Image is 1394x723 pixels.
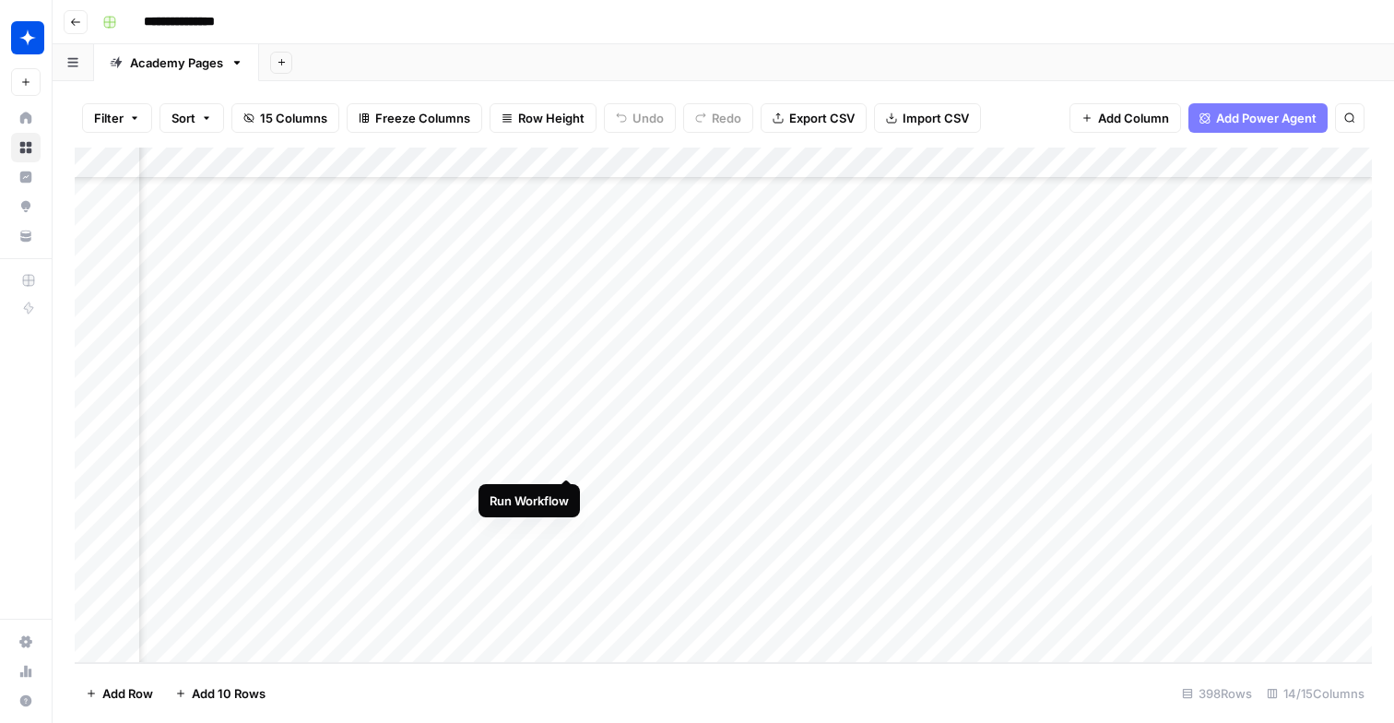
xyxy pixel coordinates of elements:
span: Row Height [518,109,585,127]
a: Your Data [11,221,41,251]
span: Export CSV [789,109,855,127]
span: Redo [712,109,741,127]
span: Undo [632,109,664,127]
button: Row Height [490,103,597,133]
button: Redo [683,103,753,133]
button: Sort [159,103,224,133]
a: Home [11,103,41,133]
button: Export CSV [761,103,867,133]
a: Insights [11,162,41,192]
span: Sort [171,109,195,127]
button: Workspace: Wiz [11,15,41,61]
button: Add Column [1069,103,1181,133]
span: Add Row [102,684,153,703]
span: 15 Columns [260,109,327,127]
button: Add 10 Rows [164,679,277,708]
span: Import CSV [903,109,969,127]
button: Help + Support [11,686,41,716]
span: Add 10 Rows [192,684,266,703]
div: 398 Rows [1175,679,1259,708]
a: Opportunities [11,192,41,221]
div: Academy Pages [130,53,223,72]
div: Run Workflow [490,492,569,510]
a: Academy Pages [94,44,259,81]
div: 14/15 Columns [1259,679,1372,708]
button: Freeze Columns [347,103,482,133]
span: Add Power Agent [1216,109,1317,127]
button: Filter [82,103,152,133]
button: Undo [604,103,676,133]
span: Filter [94,109,124,127]
button: 15 Columns [231,103,339,133]
span: Add Column [1098,109,1169,127]
button: Add Power Agent [1188,103,1328,133]
button: Import CSV [874,103,981,133]
a: Settings [11,627,41,657]
button: Add Row [75,679,164,708]
span: Freeze Columns [375,109,470,127]
a: Usage [11,657,41,686]
img: Wiz Logo [11,21,44,54]
a: Browse [11,133,41,162]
